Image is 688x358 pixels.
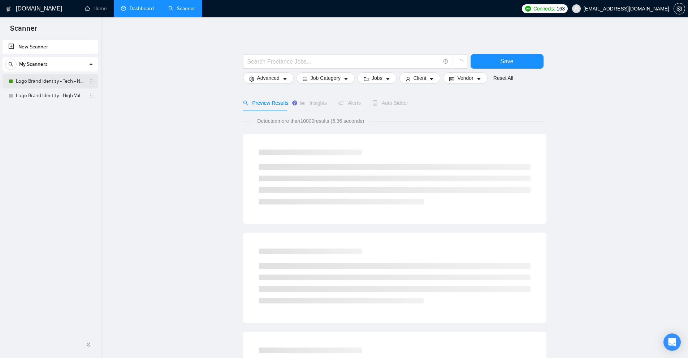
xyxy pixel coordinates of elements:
[3,57,98,103] li: My Scanners
[443,72,487,84] button: idcardVendorcaret-down
[443,59,448,64] span: info-circle
[364,76,369,82] span: folder
[300,100,327,106] span: Insights
[674,6,685,12] a: setting
[525,6,531,12] img: upwork-logo.png
[471,54,544,69] button: Save
[338,100,361,106] span: Alerts
[338,100,343,105] span: notification
[457,59,463,66] span: loading
[493,74,513,82] a: Reset All
[533,5,555,13] span: Connects:
[257,74,280,82] span: Advanced
[168,5,195,12] a: searchScanner
[89,93,95,99] span: holder
[19,57,48,72] span: My Scanners
[674,3,685,14] button: setting
[3,40,98,54] li: New Scanner
[16,89,85,103] a: Logo Brand Identity - High Value with Client History
[372,74,382,82] span: Jobs
[85,5,107,12] a: homeHome
[399,72,441,84] button: userClientcaret-down
[311,74,341,82] span: Job Category
[297,72,355,84] button: barsJob Categorycaret-down
[16,74,85,89] a: Logo Brand Identity - Tech - NEW
[476,76,481,82] span: caret-down
[457,74,473,82] span: Vendor
[385,76,390,82] span: caret-down
[89,78,95,84] span: holder
[252,117,369,125] span: Detected more than 10000 results (5.36 seconds)
[243,100,289,106] span: Preview Results
[663,333,681,351] div: Open Intercom Messenger
[303,76,308,82] span: bars
[5,59,17,70] button: search
[674,6,685,12] span: setting
[243,100,248,105] span: search
[86,341,93,348] span: double-left
[500,57,513,66] span: Save
[6,3,11,15] img: logo
[574,6,579,11] span: user
[243,72,294,84] button: settingAdvancedcaret-down
[343,76,349,82] span: caret-down
[406,76,411,82] span: user
[282,76,287,82] span: caret-down
[5,62,16,67] span: search
[429,76,434,82] span: caret-down
[372,100,377,105] span: robot
[557,5,564,13] span: 163
[8,40,92,54] a: New Scanner
[449,76,454,82] span: idcard
[121,5,154,12] a: dashboardDashboard
[300,100,305,105] span: area-chart
[372,100,408,106] span: Auto Bidder
[291,100,298,106] div: Tooltip anchor
[4,23,43,38] span: Scanner
[414,74,427,82] span: Client
[358,72,397,84] button: folderJobscaret-down
[247,57,440,66] input: Search Freelance Jobs...
[249,76,254,82] span: setting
